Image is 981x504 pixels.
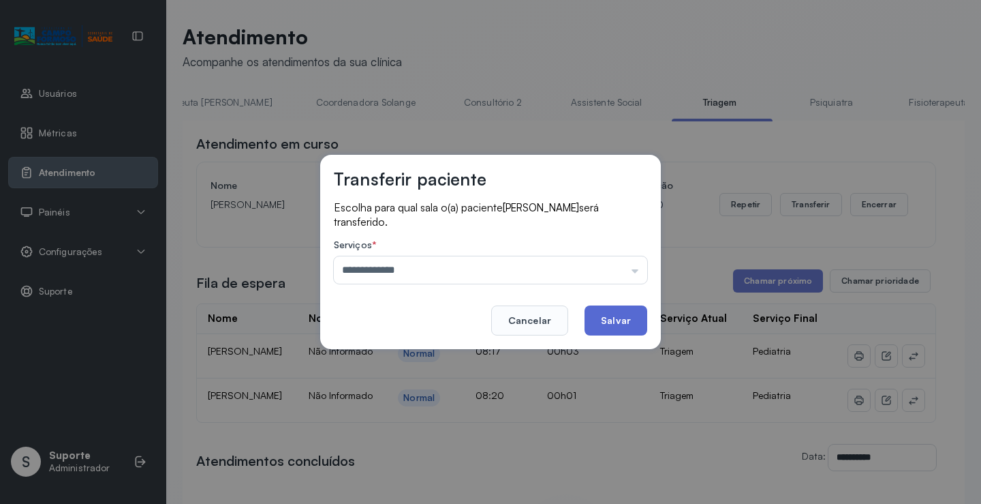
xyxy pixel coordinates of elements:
h3: Transferir paciente [334,168,486,190]
button: Salvar [585,306,647,336]
p: Escolha para qual sala o(a) paciente será transferido. [334,201,647,228]
span: [PERSON_NAME] [503,201,579,214]
button: Cancelar [491,306,568,336]
span: Serviços [334,239,372,250]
